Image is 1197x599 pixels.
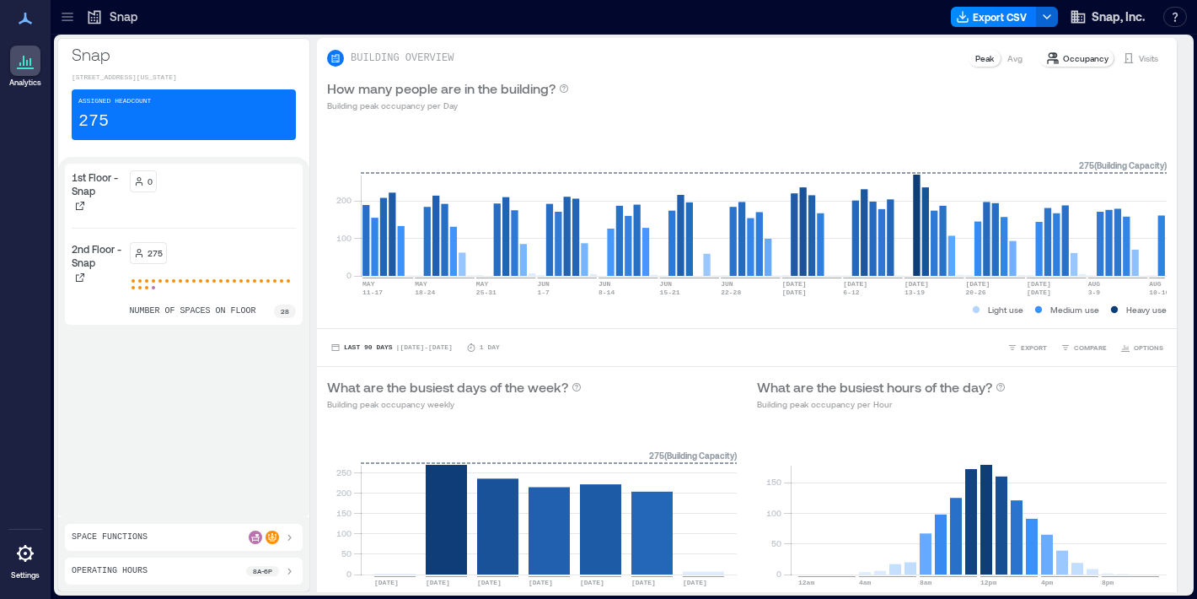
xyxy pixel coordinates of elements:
[72,73,296,83] p: [STREET_ADDRESS][US_STATE]
[415,289,435,296] text: 18-24
[72,242,123,269] p: 2nd Floor - Snap
[1050,303,1099,316] p: Medium use
[721,280,733,288] text: JUN
[11,570,40,580] p: Settings
[1027,280,1051,288] text: [DATE]
[78,96,151,106] p: Assigned Headcount
[1117,339,1167,356] button: OPTIONS
[346,270,352,280] tspan: 0
[1126,303,1167,316] p: Heavy use
[843,289,859,296] text: 6-12
[951,7,1037,27] button: Export CSV
[1007,51,1023,65] p: Avg
[721,289,741,296] text: 22-28
[72,564,148,578] p: Operating Hours
[980,579,996,586] text: 12pm
[415,280,427,288] text: MAY
[480,343,500,353] p: 1 Day
[336,508,352,518] tspan: 150
[529,579,553,586] text: [DATE]
[351,51,454,65] p: BUILDING OVERVIEW
[5,533,46,586] a: Settings
[1088,289,1101,296] text: 3-9
[537,289,550,296] text: 1-7
[843,280,867,288] text: [DATE]
[336,233,352,243] tspan: 100
[776,569,781,579] tspan: 0
[1057,339,1110,356] button: COMPARE
[598,289,615,296] text: 8-14
[766,508,781,518] tspan: 100
[327,339,456,356] button: Last 90 Days |[DATE]-[DATE]
[336,467,352,478] tspan: 250
[1149,289,1169,296] text: 10-16
[281,306,289,316] p: 28
[1027,289,1051,296] text: [DATE]
[1139,51,1158,65] p: Visits
[904,280,929,288] text: [DATE]
[476,280,489,288] text: MAY
[148,175,153,188] p: 0
[327,397,582,411] p: Building peak occupancy weekly
[966,280,990,288] text: [DATE]
[78,110,109,133] p: 275
[920,579,932,586] text: 8am
[859,579,872,586] text: 4am
[336,488,352,498] tspan: 200
[72,531,148,544] p: Space Functions
[757,397,1006,411] p: Building peak occupancy per Hour
[771,538,781,548] tspan: 50
[9,78,41,88] p: Analytics
[798,579,814,586] text: 12am
[537,280,550,288] text: JUN
[598,280,611,288] text: JUN
[341,548,352,559] tspan: 50
[1149,280,1162,288] text: AUG
[346,569,352,579] tspan: 0
[660,280,673,288] text: JUN
[426,579,450,586] text: [DATE]
[362,280,375,288] text: MAY
[1134,343,1163,353] span: OPTIONS
[374,579,399,586] text: [DATE]
[757,377,992,397] p: What are the busiest hours of the day?
[72,42,296,66] p: Snap
[1021,343,1047,353] span: EXPORT
[1041,579,1054,586] text: 4pm
[476,289,497,296] text: 25-31
[336,528,352,538] tspan: 100
[336,195,352,205] tspan: 200
[362,289,383,296] text: 11-17
[72,170,123,197] p: 1st Floor - Snap
[580,579,604,586] text: [DATE]
[148,246,163,260] p: 275
[1004,339,1050,356] button: EXPORT
[1074,343,1107,353] span: COMPARE
[1092,8,1145,25] span: Snap, Inc.
[631,579,656,586] text: [DATE]
[782,280,807,288] text: [DATE]
[904,289,925,296] text: 13-19
[766,477,781,487] tspan: 150
[327,377,568,397] p: What are the busiest days of the week?
[1065,3,1150,30] button: Snap, Inc.
[1102,579,1114,586] text: 8pm
[4,40,46,93] a: Analytics
[966,289,986,296] text: 20-26
[1088,280,1101,288] text: AUG
[683,579,707,586] text: [DATE]
[477,579,502,586] text: [DATE]
[130,305,256,318] p: number of spaces on floor
[782,289,807,296] text: [DATE]
[975,51,994,65] p: Peak
[327,99,569,112] p: Building peak occupancy per Day
[327,78,556,99] p: How many people are in the building?
[988,303,1023,316] p: Light use
[660,289,680,296] text: 15-21
[1063,51,1108,65] p: Occupancy
[253,566,272,576] p: 8a - 6p
[110,8,137,25] p: Snap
